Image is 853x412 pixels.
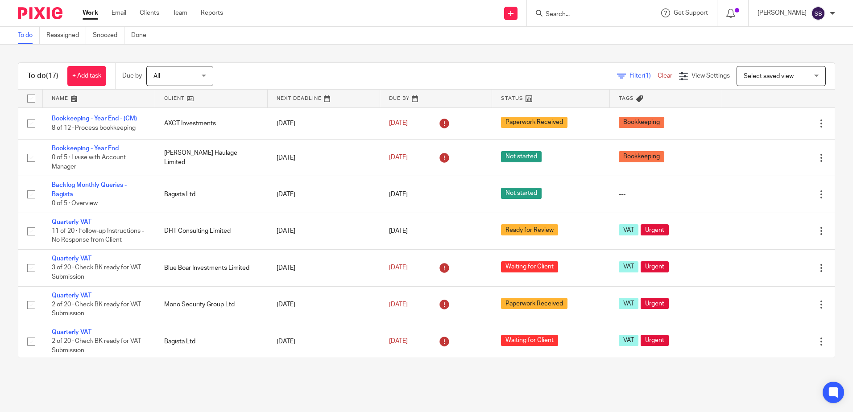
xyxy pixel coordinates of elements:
span: [DATE] [389,191,408,198]
td: Bagista Ltd [155,323,268,360]
a: Reports [201,8,223,17]
span: (1) [644,73,651,79]
p: [PERSON_NAME] [758,8,807,17]
span: [DATE] [389,338,408,345]
td: AXCT Investments [155,107,268,139]
span: Waiting for Client [501,261,558,272]
span: Tags [619,96,634,101]
span: [DATE] [389,228,408,234]
a: Team [173,8,187,17]
td: [DATE] [268,286,380,323]
a: Clear [658,73,672,79]
a: To do [18,27,40,44]
span: [DATE] [389,120,408,127]
a: Quarterly VAT [52,329,91,335]
h1: To do [27,71,58,81]
a: Quarterly VAT [52,219,91,225]
a: Snoozed [93,27,124,44]
td: DHT Consulting Limited [155,213,268,249]
a: Backlog Monthly Queries - Bagista [52,182,127,197]
span: View Settings [692,73,730,79]
a: + Add task [67,66,106,86]
span: Paperwork Received [501,298,567,309]
a: Bookkeeping - Year End [52,145,119,152]
a: Clients [140,8,159,17]
span: 0 of 5 · Overview [52,200,98,206]
td: [DATE] [268,213,380,249]
td: Blue Boar Investments Limited [155,250,268,286]
span: Filter [629,73,658,79]
span: Not started [501,151,542,162]
td: [DATE] [268,176,380,213]
a: Done [131,27,153,44]
a: Work [83,8,98,17]
td: [PERSON_NAME] Haulage Limited [155,139,268,176]
span: Urgent [641,335,669,346]
span: Bookkeeping [619,151,664,162]
a: Reassigned [46,27,86,44]
td: Mono Security Group Ltd [155,286,268,323]
span: Urgent [641,261,669,272]
span: VAT [619,261,638,272]
td: [DATE] [268,139,380,176]
span: Ready for Review [501,224,558,235]
a: Quarterly VAT [52,255,91,262]
span: Select saved view [744,73,794,79]
span: 2 of 20 · Check BK ready for VAT Submission [52,338,141,354]
span: 11 of 20 · Follow-up Instructions - No Response from Client [52,228,144,243]
img: svg%3E [811,6,825,21]
span: (17) [46,72,58,79]
span: 2 of 20 · Check BK ready for VAT Submission [52,301,141,317]
span: VAT [619,298,638,309]
span: VAT [619,335,638,346]
span: Paperwork Received [501,117,567,128]
span: 3 of 20 · Check BK ready for VAT Submission [52,265,141,280]
td: [DATE] [268,107,380,139]
td: [DATE] [268,323,380,360]
span: Not started [501,188,542,199]
td: [DATE] [268,250,380,286]
a: Email [112,8,126,17]
p: Due by [122,71,142,80]
td: Bagista Ltd [155,176,268,213]
a: Bookkeeping - Year End - (CM) [52,115,137,122]
span: [DATE] [389,154,408,161]
span: [DATE] [389,265,408,271]
span: Urgent [641,224,669,235]
img: Pixie [18,7,62,19]
span: Urgent [641,298,669,309]
span: All [153,73,160,79]
input: Search [545,11,625,19]
span: 8 of 12 · Process bookkeeping [52,125,136,131]
span: [DATE] [389,301,408,308]
span: Get Support [674,10,708,16]
div: --- [619,190,713,199]
span: 0 of 5 · Liaise with Account Manager [52,155,126,170]
span: VAT [619,224,638,235]
a: Quarterly VAT [52,293,91,299]
span: Waiting for Client [501,335,558,346]
span: Bookkeeping [619,117,664,128]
